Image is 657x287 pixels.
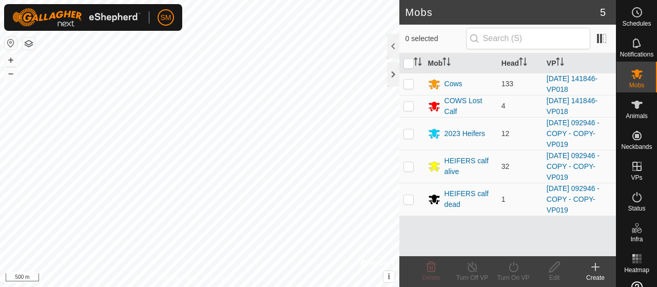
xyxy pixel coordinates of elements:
span: 5 [600,5,606,20]
a: [DATE] 092946 - COPY - COPY-VP019 [547,184,600,214]
button: Map Layers [23,37,35,50]
th: Mob [424,53,497,73]
span: Notifications [620,51,653,58]
span: Schedules [622,21,651,27]
span: 32 [501,162,510,170]
h2: Mobs [405,6,600,18]
div: HEIFERS calf dead [445,188,493,210]
span: Mobs [629,82,644,88]
span: Neckbands [621,144,652,150]
div: Create [575,273,616,282]
span: Delete [422,274,440,281]
div: COWS Lost Calf [445,95,493,117]
span: 0 selected [405,33,466,44]
div: Turn Off VP [452,273,493,282]
span: 1 [501,195,506,203]
span: Animals [626,113,648,119]
input: Search (S) [466,28,590,49]
p-sorticon: Activate to sort [442,59,451,67]
p-sorticon: Activate to sort [414,59,422,67]
span: Heatmap [624,267,649,273]
a: [DATE] 141846-VP018 [547,74,597,93]
th: Head [497,53,543,73]
span: 133 [501,80,513,88]
a: Contact Us [209,274,240,283]
a: Privacy Policy [159,274,198,283]
div: HEIFERS calf alive [445,156,493,177]
button: Reset Map [5,37,17,49]
a: [DATE] 092946 - COPY - COPY-VP019 [547,151,600,181]
span: i [388,272,390,281]
span: Status [628,205,645,212]
span: 12 [501,129,510,138]
span: 4 [501,102,506,110]
div: 2023 Heifers [445,128,485,139]
button: + [5,54,17,66]
div: Edit [534,273,575,282]
a: [DATE] 141846-VP018 [547,97,597,116]
p-sorticon: Activate to sort [556,59,564,67]
p-sorticon: Activate to sort [519,59,527,67]
div: Cows [445,79,462,89]
span: VPs [631,175,642,181]
span: SM [161,12,171,23]
th: VP [543,53,616,73]
img: Gallagher Logo [12,8,141,27]
button: i [383,271,395,282]
span: Infra [630,236,643,242]
div: Turn On VP [493,273,534,282]
button: – [5,67,17,80]
a: [DATE] 092946 - COPY - COPY-VP019 [547,119,600,148]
